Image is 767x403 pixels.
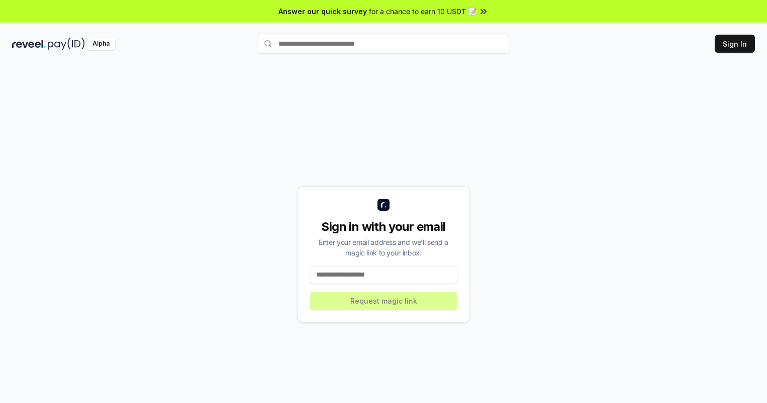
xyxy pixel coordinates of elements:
div: Sign in with your email [310,219,457,235]
img: logo_small [377,199,390,211]
div: Alpha [87,38,115,50]
div: Enter your email address and we’ll send a magic link to your inbox. [310,237,457,258]
button: Sign In [715,35,755,53]
span: for a chance to earn 10 USDT 📝 [369,6,476,17]
img: reveel_dark [12,38,46,50]
span: Answer our quick survey [278,6,367,17]
img: pay_id [48,38,85,50]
